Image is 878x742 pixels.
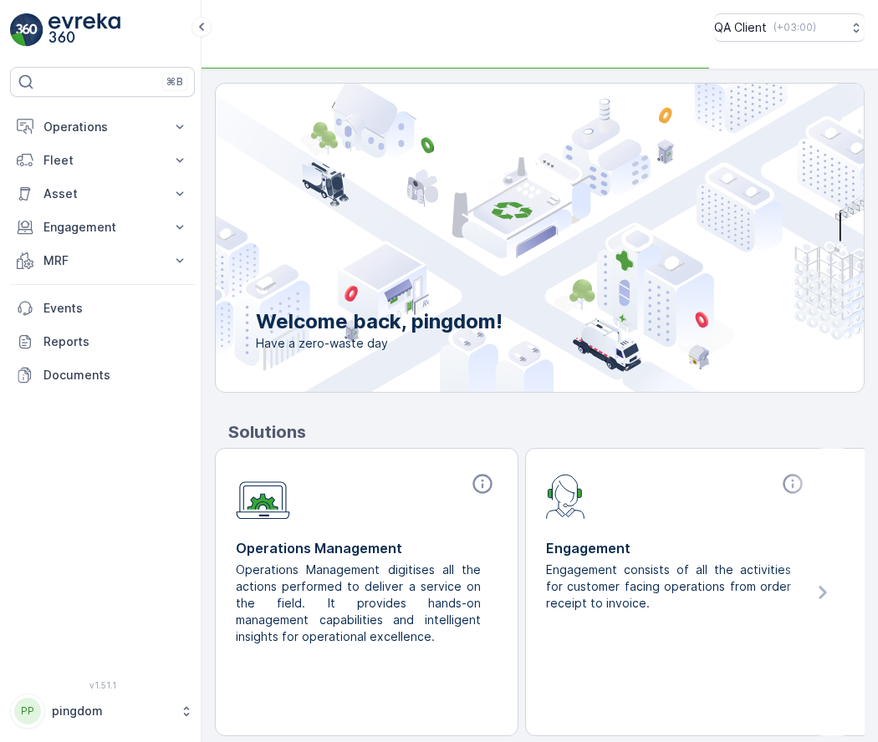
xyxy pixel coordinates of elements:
a: Documents [10,358,195,392]
button: Fleet [10,144,195,177]
p: Reports [43,333,188,350]
p: Engagement [43,219,161,236]
p: Engagement consists of all the activities for customer facing operations from order receipt to in... [546,562,794,612]
img: logo [10,13,43,47]
img: module-icon [236,472,290,520]
button: Asset [10,177,195,211]
button: Operations [10,110,195,144]
a: Reports [10,325,195,358]
span: Have a zero-waste day [256,335,503,352]
p: ⌘B [166,75,183,89]
span: v 1.51.1 [10,680,195,690]
p: QA Client [714,19,767,36]
img: city illustration [140,84,864,392]
button: Engagement [10,211,195,244]
p: Engagement [546,538,808,558]
p: Operations Management digitises all the actions performed to deliver a service on the field. It p... [236,562,484,645]
p: Welcome back, pingdom! [256,308,503,335]
p: Documents [43,367,188,384]
button: QA Client(+03:00) [714,13,865,42]
button: MRF [10,244,195,277]
p: MRF [43,252,161,269]
img: module-icon [546,472,585,519]
a: Events [10,292,195,325]
p: Fleet [43,152,161,169]
div: PP [14,698,41,724]
p: pingdom [52,703,171,719]
p: Solutions [228,419,865,445]
button: PPpingdom [10,694,195,729]
p: Events [43,300,188,317]
p: Asset [43,185,161,202]
p: ( +03:00 ) [773,21,816,34]
p: Operations [43,119,161,135]
img: logo_light-DOdMpM7g.png [48,13,120,47]
p: Operations Management [236,538,498,558]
